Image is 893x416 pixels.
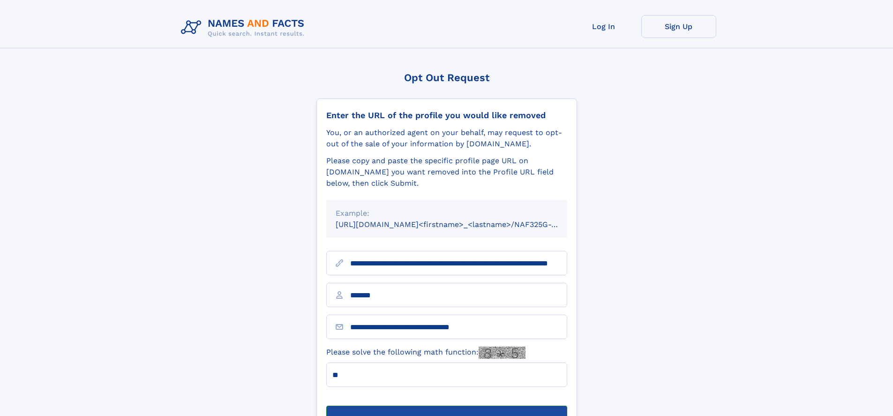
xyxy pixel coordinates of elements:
[316,72,577,83] div: Opt Out Request
[641,15,716,38] a: Sign Up
[326,110,567,121] div: Enter the URL of the profile you would like removed
[326,155,567,189] div: Please copy and paste the specific profile page URL on [DOMAIN_NAME] you want removed into the Pr...
[336,220,585,229] small: [URL][DOMAIN_NAME]<firstname>_<lastname>/NAF325G-xxxxxxxx
[336,208,558,219] div: Example:
[566,15,641,38] a: Log In
[326,347,525,359] label: Please solve the following math function:
[326,127,567,150] div: You, or an authorized agent on your behalf, may request to opt-out of the sale of your informatio...
[177,15,312,40] img: Logo Names and Facts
